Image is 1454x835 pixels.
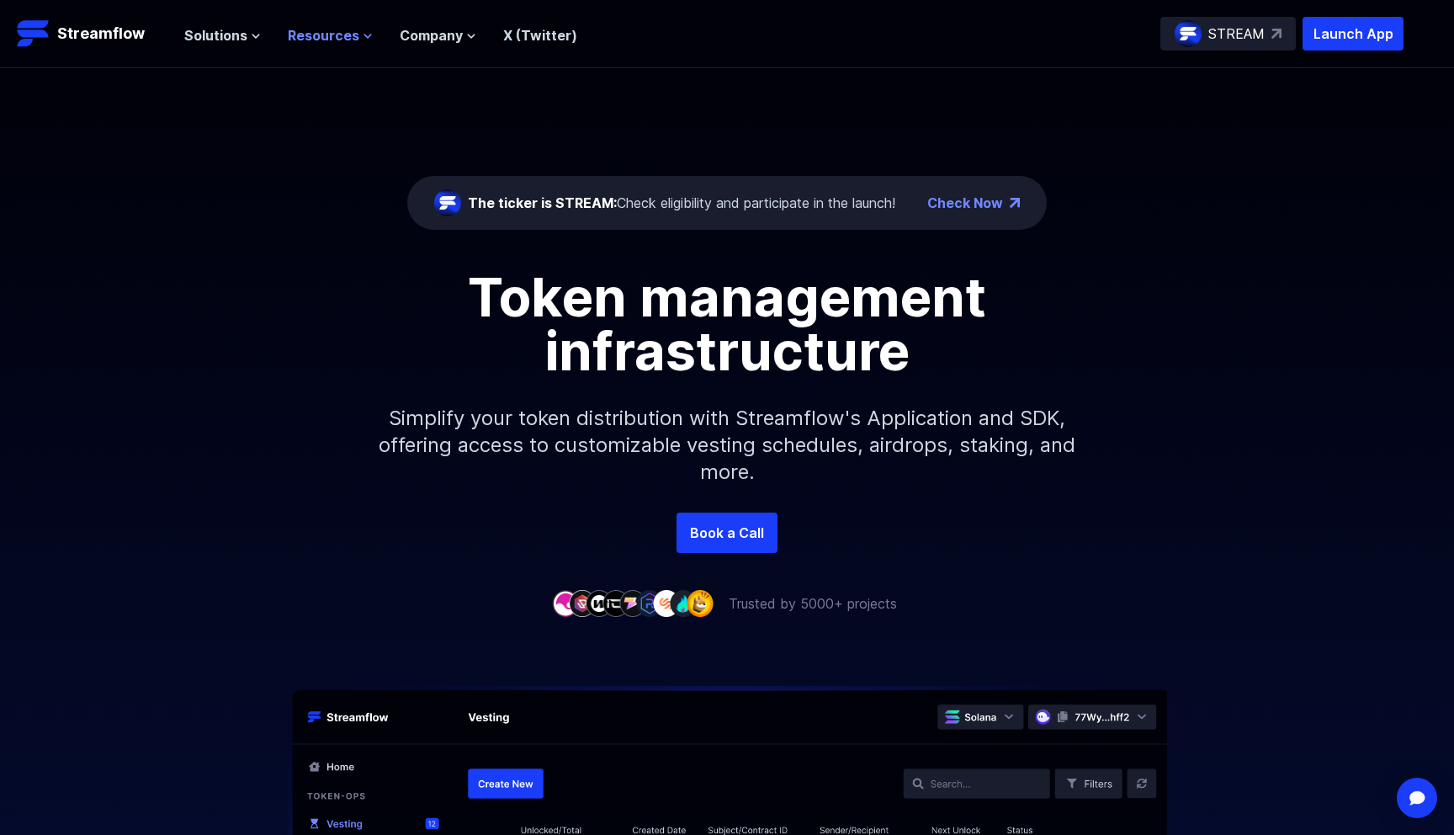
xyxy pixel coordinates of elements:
img: company-7 [653,590,680,616]
img: company-2 [569,590,596,616]
div: Open Intercom Messenger [1397,778,1437,818]
p: Trusted by 5000+ projects [729,593,897,614]
button: Launch App [1303,17,1404,51]
img: top-right-arrow.svg [1271,29,1282,39]
p: STREAM [1208,24,1265,44]
h1: Token management infrastructure [348,270,1106,378]
img: streamflow-logo-circle.png [434,189,461,216]
a: X (Twitter) [503,27,577,44]
span: Company [400,25,463,45]
button: Resources [288,25,373,45]
img: company-4 [602,590,629,616]
a: Book a Call [677,513,777,553]
p: Simplify your token distribution with Streamflow's Application and SDK, offering access to custom... [365,378,1089,513]
span: Solutions [184,25,247,45]
img: company-8 [670,590,697,616]
img: company-5 [619,590,646,616]
a: Check Now [927,193,1003,213]
div: Check eligibility and participate in the launch! [468,193,895,213]
img: company-6 [636,590,663,616]
button: Company [400,25,476,45]
img: company-9 [687,590,714,616]
span: Resources [288,25,359,45]
a: STREAM [1160,17,1296,51]
p: Streamflow [57,22,145,45]
span: The ticker is STREAM: [468,194,617,211]
img: company-3 [586,590,613,616]
img: company-1 [552,590,579,616]
img: top-right-arrow.png [1010,198,1020,208]
button: Solutions [184,25,261,45]
img: Streamflow Logo [17,17,50,51]
img: streamflow-logo-circle.png [1175,20,1202,47]
a: Streamflow [17,17,167,51]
